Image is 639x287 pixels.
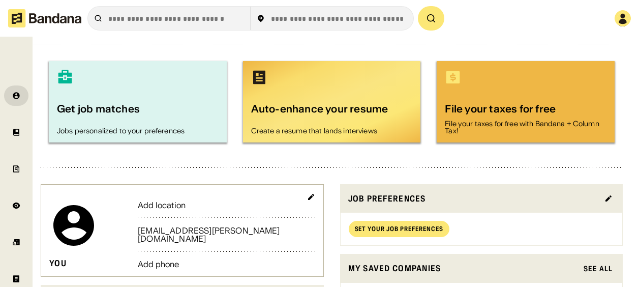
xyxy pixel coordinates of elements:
[8,9,81,27] img: Bandana logotype
[57,127,219,134] div: Jobs personalized to your preferences
[57,102,219,123] div: Get job matches
[355,226,443,232] div: Set your job preferences
[138,201,315,209] div: Add location
[584,265,613,272] div: See All
[49,258,67,269] div: You
[445,102,606,116] div: File your taxes for free
[251,102,413,123] div: Auto-enhance your resume
[138,226,315,243] div: [EMAIL_ADDRESS][PERSON_NAME][DOMAIN_NAME]
[138,260,315,268] div: Add phone
[445,120,606,134] div: File your taxes for free with Bandana + Column Tax!
[348,192,599,205] div: Job preferences
[348,262,578,275] div: My saved companies
[251,127,413,134] div: Create a resume that lands interviews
